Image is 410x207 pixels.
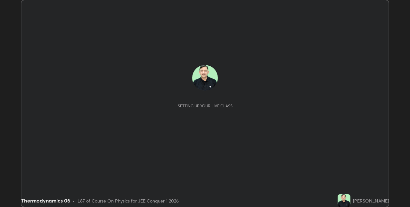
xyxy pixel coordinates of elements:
div: [PERSON_NAME] [353,197,389,204]
img: 2fdfe559f7d547ac9dedf23c2467b70e.jpg [192,65,218,91]
div: Thermodynamics 06 [21,197,70,204]
img: 2fdfe559f7d547ac9dedf23c2467b70e.jpg [338,194,350,207]
div: • [73,197,75,204]
div: Setting up your live class [178,103,233,108]
div: L87 of Course On Physics for JEE Conquer 1 2026 [78,197,179,204]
